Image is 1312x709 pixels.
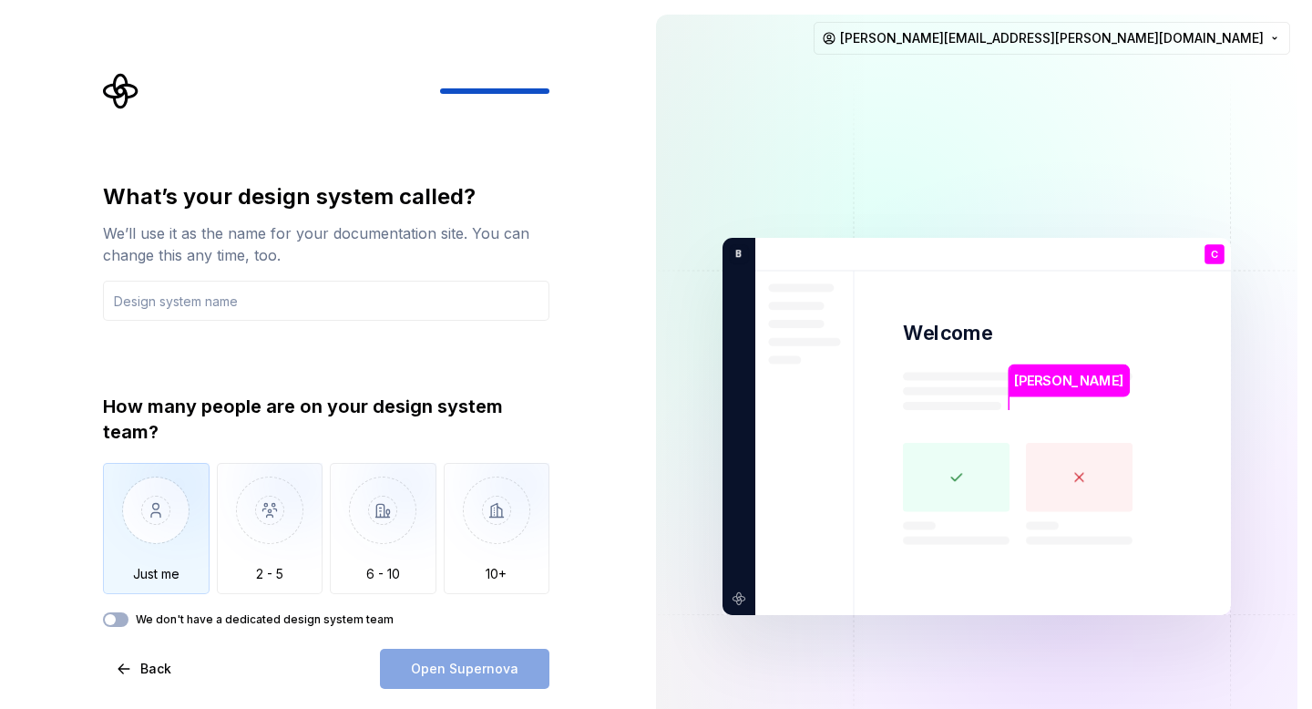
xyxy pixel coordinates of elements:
span: Back [140,660,171,678]
div: We’ll use it as the name for your documentation site. You can change this any time, too. [103,222,549,266]
input: Design system name [103,281,549,321]
label: We don't have a dedicated design system team [136,612,394,627]
div: How many people are on your design system team? [103,394,549,445]
div: What’s your design system called? [103,182,549,211]
button: [PERSON_NAME][EMAIL_ADDRESS][PERSON_NAME][DOMAIN_NAME] [814,22,1290,55]
svg: Supernova Logo [103,73,139,109]
button: Back [103,649,187,689]
p: C [1211,250,1218,260]
span: [PERSON_NAME][EMAIL_ADDRESS][PERSON_NAME][DOMAIN_NAME] [840,29,1264,47]
p: B [729,246,742,262]
p: Welcome [903,320,992,346]
p: [PERSON_NAME] [1014,371,1123,391]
